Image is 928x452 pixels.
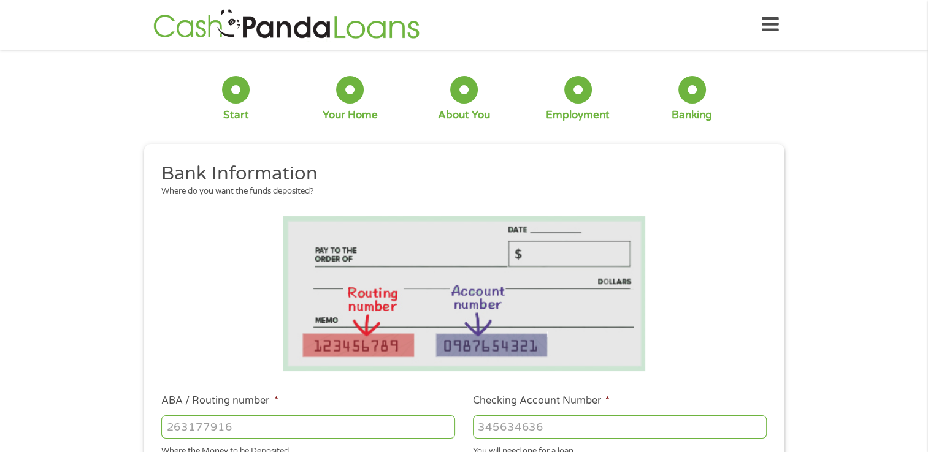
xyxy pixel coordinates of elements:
input: 263177916 [161,415,455,439]
label: Checking Account Number [473,394,610,407]
img: Routing number location [283,216,646,371]
div: About You [438,108,490,122]
div: Employment [546,108,610,122]
div: Your Home [323,108,378,122]
input: 345634636 [473,415,767,439]
div: Start [223,108,249,122]
div: Banking [672,108,712,122]
img: GetLoanNow Logo [150,7,423,42]
label: ABA / Routing number [161,394,278,407]
h2: Bank Information [161,162,757,186]
div: Where do you want the funds deposited? [161,186,757,198]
